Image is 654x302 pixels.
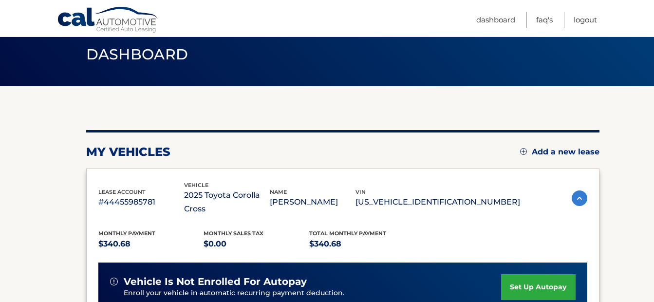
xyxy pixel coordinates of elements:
span: name [270,189,287,195]
span: Monthly sales Tax [204,230,263,237]
span: vehicle is not enrolled for autopay [124,276,307,288]
img: accordion-active.svg [572,190,587,206]
img: alert-white.svg [110,278,118,285]
p: [US_VEHICLE_IDENTIFICATION_NUMBER] [355,195,520,209]
p: Enroll your vehicle in automatic recurring payment deduction. [124,288,502,299]
p: #44455985781 [98,195,184,209]
p: [PERSON_NAME] [270,195,355,209]
span: lease account [98,189,146,195]
span: vin [355,189,366,195]
p: 2025 Toyota Corolla Cross [184,189,270,216]
span: Monthly Payment [98,230,155,237]
a: Dashboard [476,12,515,28]
a: FAQ's [536,12,553,28]
img: add.svg [520,148,527,155]
a: set up autopay [501,274,575,300]
p: $0.00 [204,237,309,251]
h2: my vehicles [86,145,170,159]
a: Cal Automotive [57,6,159,35]
span: Dashboard [86,45,188,63]
a: Add a new lease [520,147,599,157]
p: $340.68 [309,237,415,251]
span: Total Monthly Payment [309,230,386,237]
a: Logout [574,12,597,28]
p: $340.68 [98,237,204,251]
span: vehicle [184,182,208,189]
